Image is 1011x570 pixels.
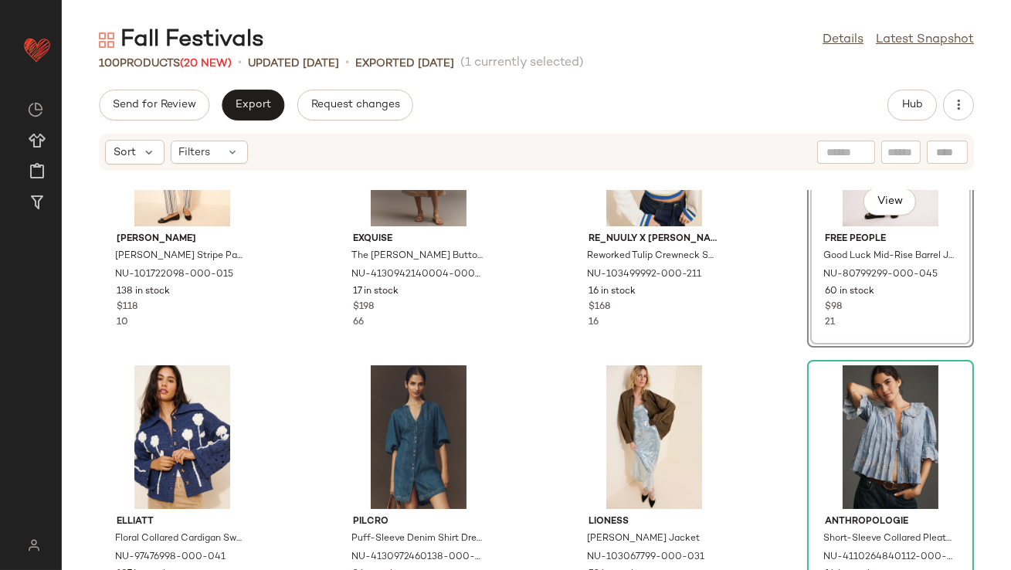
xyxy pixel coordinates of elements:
span: Anthropologie [825,515,956,529]
img: svg%3e [99,32,114,48]
div: Products [99,56,232,72]
span: NU-97476998-000-041 [115,551,226,565]
span: Sort [114,144,136,161]
span: View [877,195,903,208]
img: svg%3e [19,539,49,551]
span: NU-4130972460138-000-040 [351,551,483,565]
span: Pilcro [353,515,484,529]
p: updated [DATE] [248,56,339,72]
a: Latest Snapshot [876,31,974,49]
span: Exquise [353,232,484,246]
span: 10 [117,317,128,327]
span: $118 [117,300,137,314]
span: Puff-Sleeve Denim Shirt Dress [351,532,483,546]
span: NU-80799299-000-045 [823,268,938,282]
span: NU-101722098-000-015 [115,268,233,282]
span: NU-4110264840112-000-040 [823,551,955,565]
span: $168 [589,300,610,314]
span: Lioness [589,515,720,529]
span: NU-4130942140004-000-013 [351,268,483,282]
span: Re_Nuuly x [PERSON_NAME] Fix [589,232,720,246]
button: View [863,188,916,215]
span: 16 in stock [589,285,636,299]
button: Hub [887,90,937,120]
span: Elliatt [117,515,248,529]
span: Filters [179,144,211,161]
img: heart_red.DM2ytmEG.svg [22,34,53,65]
button: Request changes [297,90,413,120]
span: (1 currently selected) [460,54,584,73]
div: Fall Festivals [99,25,264,56]
span: 100 [99,58,120,70]
span: The [PERSON_NAME] Button-Front Pleated Shirt Dress [351,249,483,263]
span: NU-103499992-000-211 [587,268,701,282]
span: Floral Collared Cardigan Sweater [115,532,246,546]
span: 66 [353,317,364,327]
span: [PERSON_NAME] Stripe Pants [115,249,246,263]
span: [PERSON_NAME] [117,232,248,246]
span: $198 [353,300,374,314]
p: Exported [DATE] [355,56,454,72]
img: 103067799_031_b5 [576,365,732,509]
span: Reworked Tulip Crewneck Sweatshirt [587,249,718,263]
span: Good Luck Mid-Rise Barrel Jeans [823,249,955,263]
span: 138 in stock [117,285,170,299]
span: NU-103067799-000-031 [587,551,704,565]
span: Send for Review [112,99,196,111]
span: • [238,54,242,73]
span: [PERSON_NAME] Jacket [587,532,700,546]
span: Short-Sleeve Collared Pleated Blouse [823,532,955,546]
span: Export [235,99,271,111]
button: Send for Review [99,90,209,120]
img: 4130972460138_040_b [341,365,497,509]
img: svg%3e [28,102,43,117]
img: 4110264840112_040_b [813,365,969,509]
button: Export [222,90,284,120]
span: Request changes [310,99,400,111]
span: Hub [901,99,923,111]
span: 16 [589,317,599,327]
img: 97476998_041_b [104,365,260,509]
span: (20 New) [180,58,232,70]
span: • [345,54,349,73]
a: Details [823,31,863,49]
span: 17 in stock [353,285,399,299]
